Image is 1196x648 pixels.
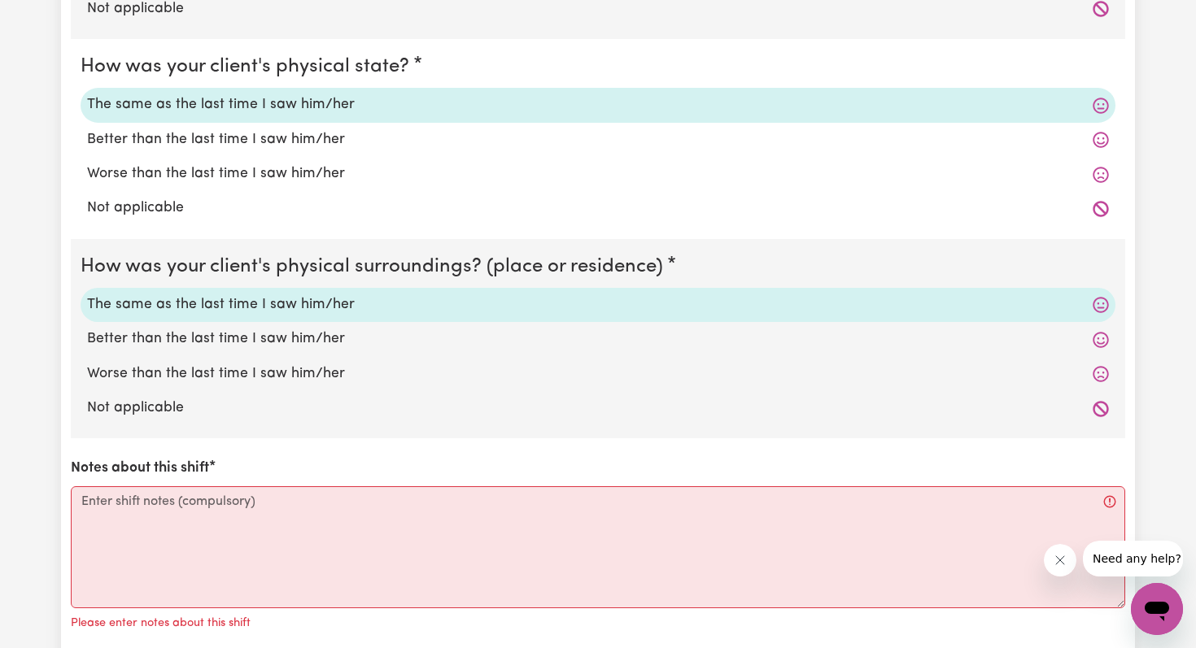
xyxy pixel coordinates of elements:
label: The same as the last time I saw him/her [87,294,1109,315]
label: Worse than the last time I saw him/her [87,363,1109,385]
label: The same as the last time I saw him/her [87,94,1109,115]
label: Notes about this shift [71,458,209,479]
iframe: Close message [1044,544,1076,576]
label: Not applicable [87,398,1109,419]
iframe: Message from company [1083,541,1183,576]
legend: How was your client's physical surroundings? (place or residence) [81,252,670,281]
iframe: Button to launch messaging window [1131,583,1183,635]
label: Worse than the last time I saw him/her [87,163,1109,185]
label: Not applicable [87,198,1109,219]
legend: How was your client's physical state? [81,52,416,81]
p: Please enter notes about this shift [71,615,251,633]
label: Better than the last time I saw him/her [87,129,1109,150]
label: Better than the last time I saw him/her [87,328,1109,350]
